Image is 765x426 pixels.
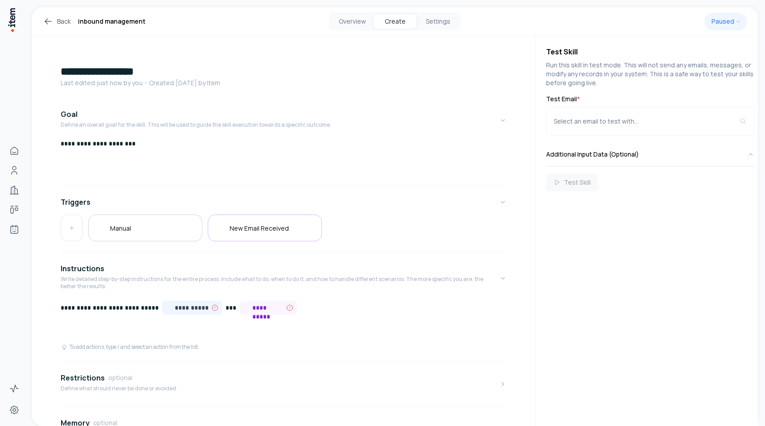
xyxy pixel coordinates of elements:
p: Define what should never be done or avoided. [61,385,177,392]
h5: New Email Received [230,224,289,232]
span: optional [108,373,132,382]
button: GoalDefine an overall goal for the skill. This will be used to guide the skill execution towards ... [61,102,506,139]
div: Triggers [61,215,506,248]
div: To add actions, type / and select an action from the list. [61,343,199,351]
h4: Instructions [61,263,104,274]
a: Activity [5,380,23,397]
button: Overview [331,14,374,29]
a: Agents [5,220,23,238]
p: Define an overall goal for the skill. This will be used to guide the skill execution towards a sp... [61,121,331,128]
div: GoalDefine an overall goal for the skill. This will be used to guide the skill execution towards ... [61,139,506,182]
a: Settings [5,401,23,419]
img: Item Brain Logo [7,7,16,33]
h4: Restrictions [61,372,105,383]
label: Test Email [546,95,754,103]
h4: Goal [61,109,78,120]
a: People [5,161,23,179]
p: Write detailed step-by-step instructions for the entire process. Include what to do, when to do i... [61,276,499,290]
a: Back [43,16,71,27]
h4: Test Skill [546,46,754,57]
div: Select an email to test with... [554,117,740,126]
a: Companies [5,181,23,199]
p: Last edited: just now by you ・Created: [DATE] by Item [61,79,506,87]
button: Additional Input Data (Optional) [546,143,754,166]
button: Settings [416,14,459,29]
p: Run this skill in test mode. This will not send any emails, messages, or modify any records in yo... [546,61,754,87]
button: InstructionsWrite detailed step-by-step instructions for the entire process. Include what to do, ... [61,256,506,301]
div: InstructionsWrite detailed step-by-step instructions for the entire process. Include what to do, ... [61,301,506,358]
button: Triggers [61,190,506,215]
h4: Triggers [61,197,90,207]
button: RestrictionsoptionalDefine what should never be done or avoided. [61,365,506,403]
a: Home [5,142,23,160]
h1: inbound management [78,16,145,27]
button: Create [374,14,416,29]
h5: Manual [110,224,131,232]
a: Deals [5,201,23,219]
